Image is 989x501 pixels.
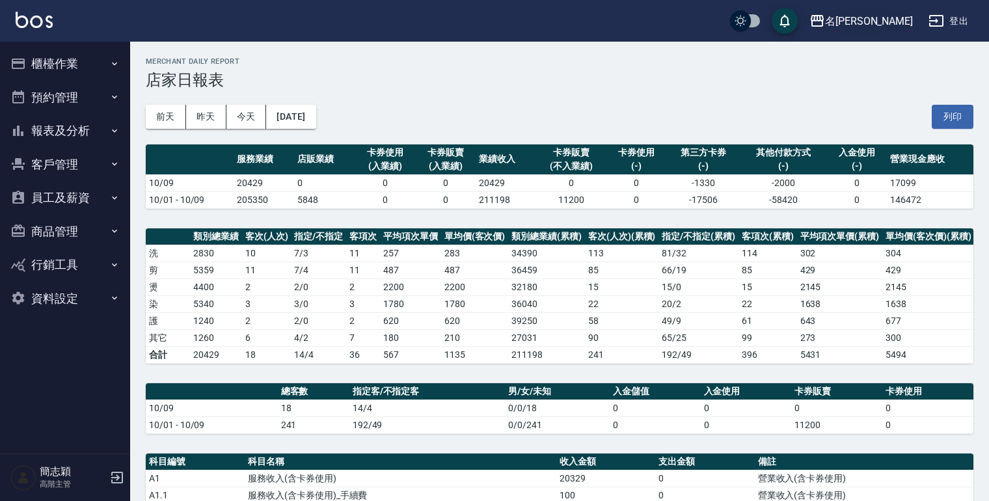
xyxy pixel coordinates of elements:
div: 入金使用 [830,146,884,159]
td: 0/0/18 [505,399,610,416]
td: 49 / 9 [658,312,738,329]
td: 241 [585,346,659,363]
td: 0 [791,399,882,416]
td: 6 [242,329,291,346]
th: 入金儲值 [610,383,701,400]
td: 1240 [190,312,242,329]
td: 15 [738,278,797,295]
td: 85 [585,262,659,278]
td: 283 [441,245,509,262]
td: 0 [655,470,754,487]
table: a dense table [146,228,975,364]
td: 1780 [441,295,509,312]
button: 昨天 [186,105,226,129]
td: 146472 [887,191,973,208]
td: 192/49 [349,416,505,433]
td: 302 [797,245,883,262]
td: 1260 [190,329,242,346]
td: 2 / 0 [291,278,346,295]
td: 服務收入(含卡券使用) [245,470,556,487]
td: 20429 [234,174,294,191]
button: save [772,8,798,34]
td: 0 [415,191,476,208]
th: 客次(人次) [242,228,291,245]
div: 卡券使用 [610,146,664,159]
td: 113 [585,245,659,262]
img: Logo [16,12,53,28]
td: 567 [380,346,441,363]
button: 預約管理 [5,81,125,115]
td: 205350 [234,191,294,208]
td: 620 [380,312,441,329]
td: 27031 [508,329,585,346]
button: 前天 [146,105,186,129]
th: 客項次(累積) [738,228,797,245]
th: 業績收入 [476,144,536,175]
td: 0 [606,174,667,191]
button: 列印 [932,105,973,129]
div: (-) [670,159,737,173]
td: 0 [294,174,355,191]
td: 81 / 32 [658,245,738,262]
td: 211198 [476,191,536,208]
td: 211198 [508,346,585,363]
td: 7 / 3 [291,245,346,262]
td: 4400 [190,278,242,295]
td: 241 [278,416,349,433]
td: 192/49 [658,346,738,363]
td: 3 / 0 [291,295,346,312]
button: 今天 [226,105,267,129]
td: 58 [585,312,659,329]
td: 620 [441,312,509,329]
td: 0 [882,399,973,416]
td: 0 [537,174,606,191]
td: 22 [738,295,797,312]
td: 2 [346,312,380,329]
th: 男/女/未知 [505,383,610,400]
td: 61 [738,312,797,329]
div: 卡券販賣 [418,146,472,159]
button: [DATE] [266,105,316,129]
td: 0 [701,416,792,433]
td: 0 [355,174,415,191]
th: 備註 [755,454,973,470]
td: 643 [797,312,883,329]
th: 店販業績 [294,144,355,175]
td: 1638 [882,295,974,312]
td: 180 [380,329,441,346]
td: 99 [738,329,797,346]
button: 行銷工具 [5,248,125,282]
button: 資料設定 [5,282,125,316]
td: 染 [146,295,190,312]
td: 18 [242,346,291,363]
button: 員工及薪資 [5,181,125,215]
td: 0 [610,416,701,433]
td: 10/09 [146,174,234,191]
th: 平均項次單價 [380,228,441,245]
td: 2 [242,312,291,329]
th: 入金使用 [701,383,792,400]
div: (入業績) [358,159,412,173]
td: 32180 [508,278,585,295]
button: 登出 [923,9,973,33]
th: 支出金額 [655,454,754,470]
td: 14/4 [349,399,505,416]
td: 210 [441,329,509,346]
td: 1135 [441,346,509,363]
div: (入業績) [418,159,472,173]
td: 5848 [294,191,355,208]
div: 卡券販賣 [540,146,603,159]
th: 科目名稱 [245,454,556,470]
div: (不入業績) [540,159,603,173]
td: 114 [738,245,797,262]
td: A1 [146,470,245,487]
td: 0 [701,399,792,416]
td: 0 [826,191,887,208]
td: 39250 [508,312,585,329]
td: 5340 [190,295,242,312]
td: 66 / 19 [658,262,738,278]
div: 名[PERSON_NAME] [825,13,913,29]
div: (-) [610,159,664,173]
td: 15 / 0 [658,278,738,295]
td: 其它 [146,329,190,346]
